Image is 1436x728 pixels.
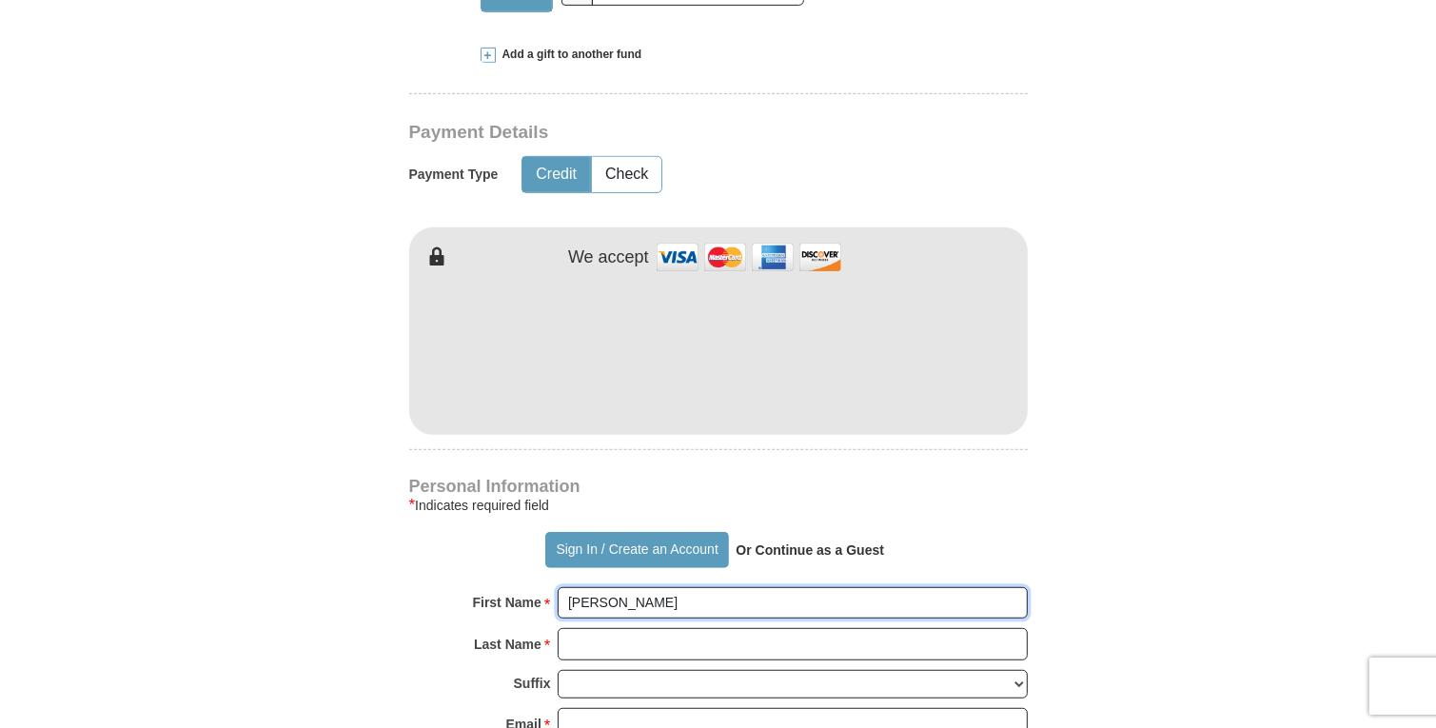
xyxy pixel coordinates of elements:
[496,47,642,63] span: Add a gift to another fund
[568,247,649,268] h4: We accept
[409,122,895,144] h3: Payment Details
[522,157,590,192] button: Credit
[736,542,884,558] strong: Or Continue as a Guest
[409,479,1028,494] h4: Personal Information
[545,532,729,568] button: Sign In / Create an Account
[654,237,844,278] img: credit cards accepted
[473,589,541,616] strong: First Name
[409,494,1028,517] div: Indicates required field
[409,167,499,183] h5: Payment Type
[474,631,541,658] strong: Last Name
[592,157,661,192] button: Check
[514,670,551,697] strong: Suffix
